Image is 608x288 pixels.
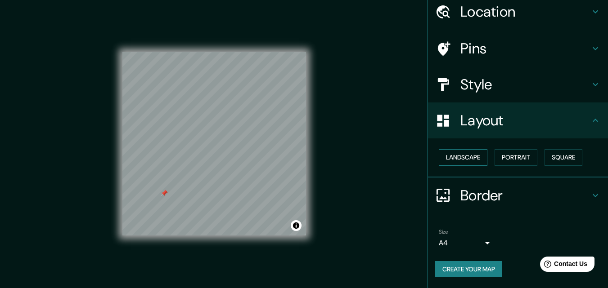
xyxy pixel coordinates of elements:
button: Toggle attribution [291,220,302,231]
button: Create your map [435,261,502,278]
div: Border [428,177,608,213]
h4: Border [460,186,590,204]
label: Size [439,228,448,235]
h4: Location [460,3,590,21]
h4: Style [460,75,590,93]
h4: Layout [460,111,590,129]
button: Portrait [495,149,537,166]
iframe: Help widget launcher [528,253,598,278]
canvas: Map [122,52,306,235]
div: A4 [439,236,493,250]
button: Landscape [439,149,487,166]
div: Pins [428,31,608,66]
div: Style [428,66,608,102]
button: Square [545,149,582,166]
h4: Pins [460,40,590,58]
div: Layout [428,102,608,138]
